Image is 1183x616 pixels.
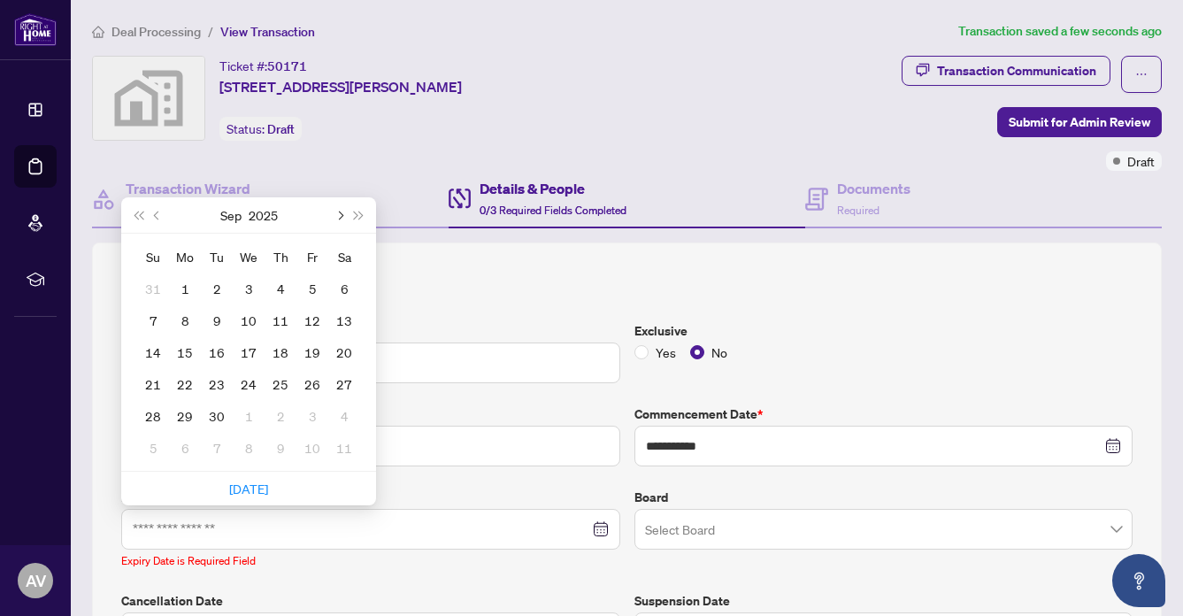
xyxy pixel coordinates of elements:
span: Yes [649,343,683,362]
th: We [233,241,265,273]
span: home [92,26,104,38]
label: Suspension Date [634,591,1133,611]
div: 10 [238,310,259,331]
div: 19 [302,342,323,363]
span: AV [26,568,46,593]
td: 2025-09-08 [169,304,201,336]
div: 3 [238,278,259,299]
div: 31 [142,278,164,299]
div: 5 [302,278,323,299]
div: 18 [270,342,291,363]
label: Commencement Date [634,404,1133,424]
td: 2025-09-30 [201,400,233,432]
button: Submit for Admin Review [997,107,1162,137]
td: 2025-10-04 [328,400,360,432]
th: Su [137,241,169,273]
div: 2 [270,405,291,427]
div: 21 [142,373,164,395]
td: 2025-09-26 [296,368,328,400]
div: 1 [174,278,196,299]
div: 17 [238,342,259,363]
th: Tu [201,241,233,273]
td: 2025-09-22 [169,368,201,400]
span: ellipsis [1135,68,1148,81]
div: 14 [142,342,164,363]
div: 8 [238,437,259,458]
h4: Documents [837,178,910,199]
span: View Transaction [220,24,315,40]
span: No [704,343,734,362]
td: 2025-10-07 [201,432,233,464]
td: 2025-09-18 [265,336,296,368]
button: Previous month (PageUp) [148,197,167,233]
td: 2025-09-16 [201,336,233,368]
td: 2025-09-05 [296,273,328,304]
td: 2025-09-12 [296,304,328,336]
button: Open asap [1112,554,1165,607]
span: Draft [267,121,295,137]
img: logo [14,13,57,46]
div: 22 [174,373,196,395]
div: 29 [174,405,196,427]
td: 2025-10-05 [137,432,169,464]
div: 24 [238,373,259,395]
td: 2025-10-02 [265,400,296,432]
span: Deal Processing [111,24,201,40]
div: 1 [238,405,259,427]
td: 2025-10-03 [296,400,328,432]
div: 25 [270,373,291,395]
div: 2 [206,278,227,299]
h4: Details & People [480,178,626,199]
td: 2025-09-23 [201,368,233,400]
div: 16 [206,342,227,363]
td: 2025-09-20 [328,336,360,368]
div: Transaction Communication [937,57,1096,85]
button: Choose a month [220,197,242,233]
span: Required [837,204,880,217]
div: 4 [270,278,291,299]
span: Expiry Date is Required Field [121,554,256,567]
td: 2025-09-21 [137,368,169,400]
td: 2025-09-17 [233,336,265,368]
div: 7 [142,310,164,331]
td: 2025-09-03 [233,273,265,304]
button: Next year (Control + right) [350,197,369,233]
td: 2025-10-08 [233,432,265,464]
h4: Transaction Wizard [126,178,250,199]
label: Board [634,488,1133,507]
div: 23 [206,373,227,395]
td: 2025-09-01 [169,273,201,304]
span: 0/3 Required Fields Completed [480,204,626,217]
td: 2025-09-28 [137,400,169,432]
div: 5 [142,437,164,458]
div: 7 [206,437,227,458]
td: 2025-09-11 [265,304,296,336]
th: Fr [296,241,328,273]
td: 2025-09-14 [137,336,169,368]
div: 6 [174,437,196,458]
div: 9 [270,437,291,458]
div: 11 [334,437,355,458]
div: 26 [302,373,323,395]
button: Next month (PageDown) [329,197,349,233]
td: 2025-08-31 [137,273,169,304]
div: 6 [334,278,355,299]
td: 2025-09-13 [328,304,360,336]
span: Draft [1127,151,1155,171]
td: 2025-09-07 [137,304,169,336]
td: 2025-09-24 [233,368,265,400]
td: 2025-09-15 [169,336,201,368]
td: 2025-09-04 [265,273,296,304]
button: Transaction Communication [902,56,1110,86]
div: 30 [206,405,227,427]
div: Status: [219,117,302,141]
div: 10 [302,437,323,458]
td: 2025-09-10 [233,304,265,336]
td: 2025-09-09 [201,304,233,336]
div: 8 [174,310,196,331]
label: Exclusive [634,321,1133,341]
a: [DATE] [229,481,268,497]
td: 2025-09-27 [328,368,360,400]
th: Sa [328,241,360,273]
div: 27 [334,373,355,395]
